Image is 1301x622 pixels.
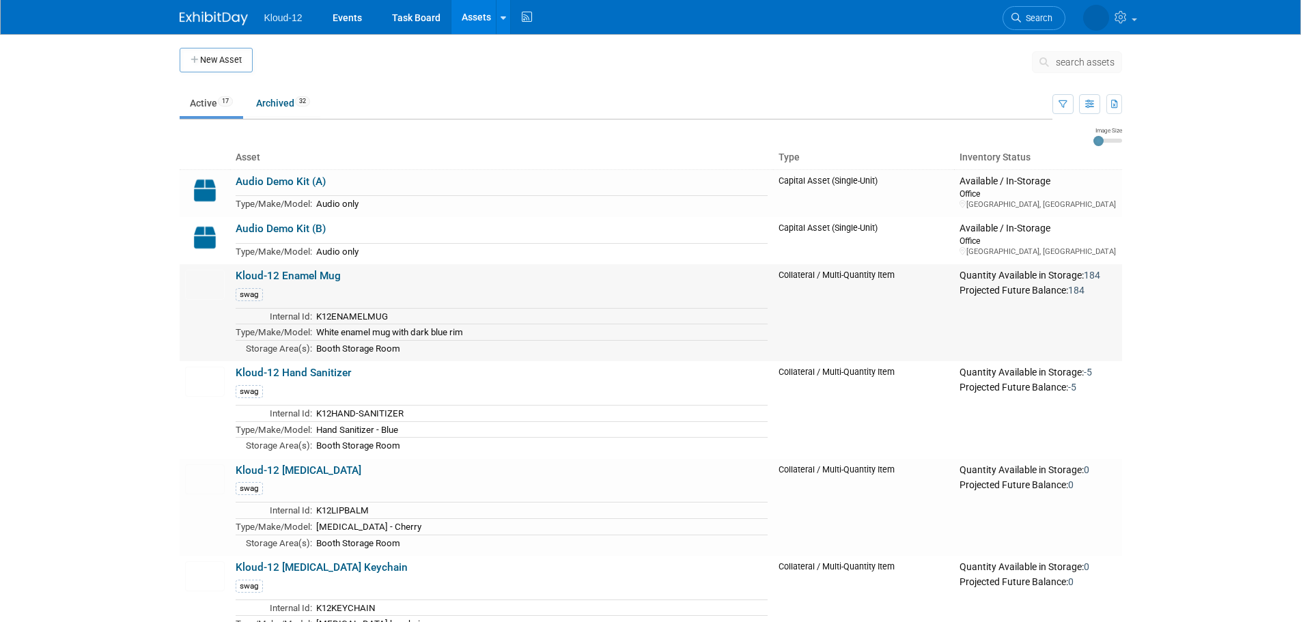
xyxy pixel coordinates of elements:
[295,96,310,107] span: 32
[960,188,1116,199] div: Office
[246,440,312,451] span: Storage Area(s):
[312,421,768,438] td: Hand Sanitizer - Blue
[236,385,263,398] div: swag
[236,324,312,341] td: Type/Make/Model:
[1084,367,1092,378] span: -5
[264,12,303,23] span: Kloud-12
[1084,561,1089,572] span: 0
[180,12,248,25] img: ExhibitDay
[960,235,1116,246] div: Office
[1003,6,1065,30] a: Search
[1021,13,1052,23] span: Search
[1068,479,1074,490] span: 0
[1056,57,1115,68] span: search assets
[1084,464,1089,475] span: 0
[230,146,773,169] th: Asset
[312,308,768,324] td: K12ENAMELMUG
[773,169,955,217] td: Capital Asset (Single-Unit)
[773,459,955,556] td: Collateral / Multi-Quantity Item
[1068,576,1074,587] span: 0
[960,199,1116,210] div: [GEOGRAPHIC_DATA], [GEOGRAPHIC_DATA]
[960,574,1116,589] div: Projected Future Balance:
[1093,126,1122,135] div: Image Size
[773,361,955,458] td: Collateral / Multi-Quantity Item
[236,482,263,495] div: swag
[960,223,1116,235] div: Available / In-Storage
[312,518,768,535] td: [MEDICAL_DATA] - Cherry
[236,175,326,188] a: Audio Demo Kit (A)
[960,561,1116,574] div: Quantity Available in Storage:
[312,405,768,421] td: K12HAND-SANITIZER
[185,223,225,253] img: Capital-Asset-Icon-2.png
[236,580,263,593] div: swag
[1032,51,1122,73] button: search assets
[236,243,312,259] td: Type/Make/Model:
[246,343,312,354] span: Storage Area(s):
[236,196,312,212] td: Type/Make/Model:
[960,379,1116,394] div: Projected Future Balance:
[236,518,312,535] td: Type/Make/Model:
[236,405,312,421] td: Internal Id:
[312,503,768,519] td: K12LIPBALM
[236,288,263,301] div: swag
[773,146,955,169] th: Type
[246,90,320,116] a: Archived32
[1068,382,1076,393] span: -5
[960,270,1116,282] div: Quantity Available in Storage:
[960,246,1116,257] div: [GEOGRAPHIC_DATA], [GEOGRAPHIC_DATA]
[1083,5,1109,31] img: Gabriela Bravo-Chigwere
[312,243,768,259] td: Audio only
[773,217,955,264] td: Capital Asset (Single-Unit)
[312,340,768,356] td: Booth Storage Room
[960,464,1116,477] div: Quantity Available in Storage:
[236,270,341,282] a: Kloud-12 Enamel Mug
[312,599,768,616] td: K12KEYCHAIN
[1084,270,1100,281] span: 184
[312,324,768,341] td: White enamel mug with dark blue rim
[960,175,1116,188] div: Available / In-Storage
[246,538,312,548] span: Storage Area(s):
[773,264,955,361] td: Collateral / Multi-Quantity Item
[236,561,408,574] a: Kloud-12 [MEDICAL_DATA] Keychain
[312,438,768,453] td: Booth Storage Room
[960,477,1116,492] div: Projected Future Balance:
[218,96,233,107] span: 17
[960,282,1116,297] div: Projected Future Balance:
[312,535,768,550] td: Booth Storage Room
[236,464,361,477] a: Kloud-12 [MEDICAL_DATA]
[236,503,312,519] td: Internal Id:
[236,421,312,438] td: Type/Make/Model:
[236,223,326,235] a: Audio Demo Kit (B)
[960,367,1116,379] div: Quantity Available in Storage:
[180,90,243,116] a: Active17
[236,599,312,616] td: Internal Id:
[185,175,225,206] img: Capital-Asset-Icon-2.png
[312,196,768,212] td: Audio only
[236,367,351,379] a: Kloud-12 Hand Sanitizer
[180,48,253,72] button: New Asset
[1068,285,1085,296] span: 184
[236,308,312,324] td: Internal Id:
